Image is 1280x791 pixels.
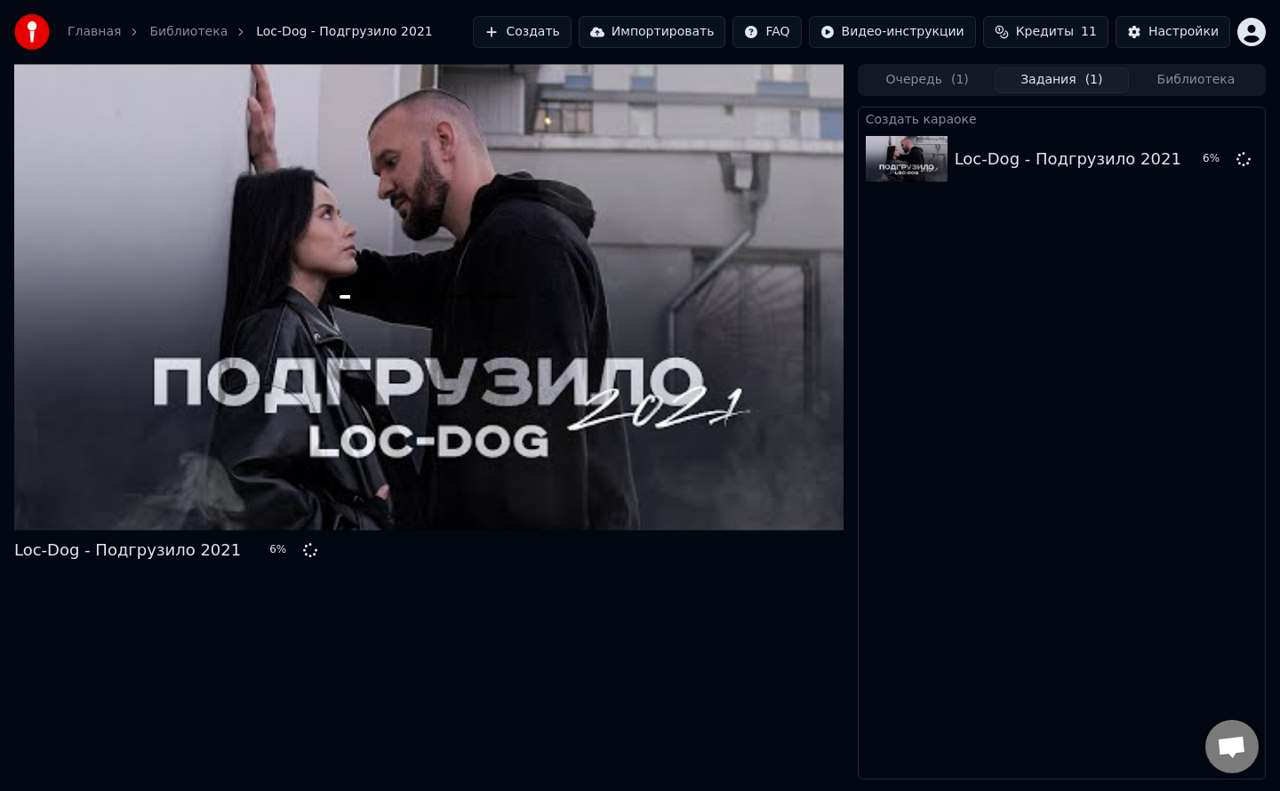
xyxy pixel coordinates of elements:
[1148,23,1219,41] div: Настройки
[859,108,1265,129] div: Создать караоке
[1203,152,1229,166] div: 6 %
[951,71,969,89] span: ( 1 )
[1205,720,1259,773] div: Открытый чат
[14,14,50,50] img: youka
[68,23,121,41] a: Главная
[68,23,433,41] nav: breadcrumb
[955,147,1181,172] div: Loc-Dog - Подгрузило 2021
[1129,68,1263,93] button: Библиотека
[269,543,296,557] div: 6 %
[995,68,1129,93] button: Задания
[1081,23,1097,41] span: 11
[579,16,726,48] button: Импортировать
[809,16,976,48] button: Видео-инструкции
[1085,71,1103,89] span: ( 1 )
[732,16,801,48] button: FAQ
[473,16,571,48] button: Создать
[1016,23,1074,41] span: Кредиты
[14,538,241,563] div: Loc-Dog - Подгрузило 2021
[860,68,995,93] button: Очередь
[983,16,1108,48] button: Кредиты11
[256,23,433,41] span: Loc-Dog - Подгрузило 2021
[1116,16,1230,48] button: Настройки
[149,23,228,41] a: Библиотека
